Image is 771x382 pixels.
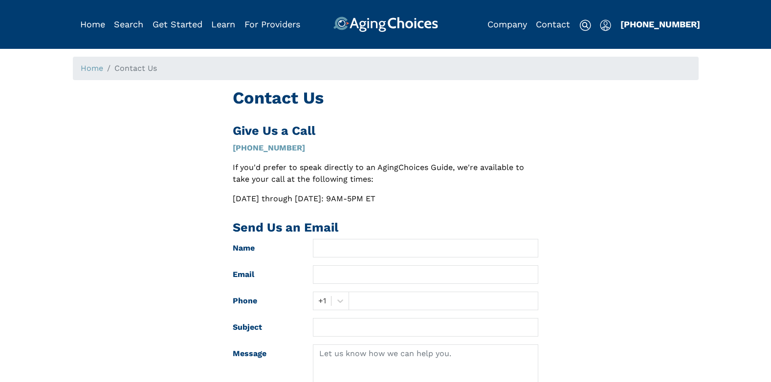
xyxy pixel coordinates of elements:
div: Popover trigger [600,17,611,32]
a: Get Started [153,19,202,29]
label: Subject [225,318,306,337]
p: [DATE] through [DATE]: 9AM-5PM ET [233,193,538,205]
a: [PHONE_NUMBER] [233,143,305,152]
h2: Give Us a Call [233,124,538,138]
label: Email [225,265,306,284]
label: Name [225,239,306,257]
a: For Providers [244,19,300,29]
a: Home [81,64,103,73]
a: Search [114,19,143,29]
div: Popover trigger [114,17,143,32]
nav: breadcrumb [73,57,699,80]
h1: Contact Us [233,88,538,108]
label: Phone [225,292,306,310]
p: If you'd prefer to speak directly to an AgingChoices Guide, we're available to take your call at ... [233,162,538,185]
a: Contact [536,19,570,29]
a: Learn [211,19,235,29]
h2: Send Us an Email [233,220,538,235]
span: Contact Us [114,64,157,73]
a: Home [80,19,105,29]
img: user-icon.svg [600,20,611,31]
a: Company [487,19,527,29]
a: [PHONE_NUMBER] [620,19,700,29]
img: AgingChoices [333,17,438,32]
img: search-icon.svg [579,20,591,31]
